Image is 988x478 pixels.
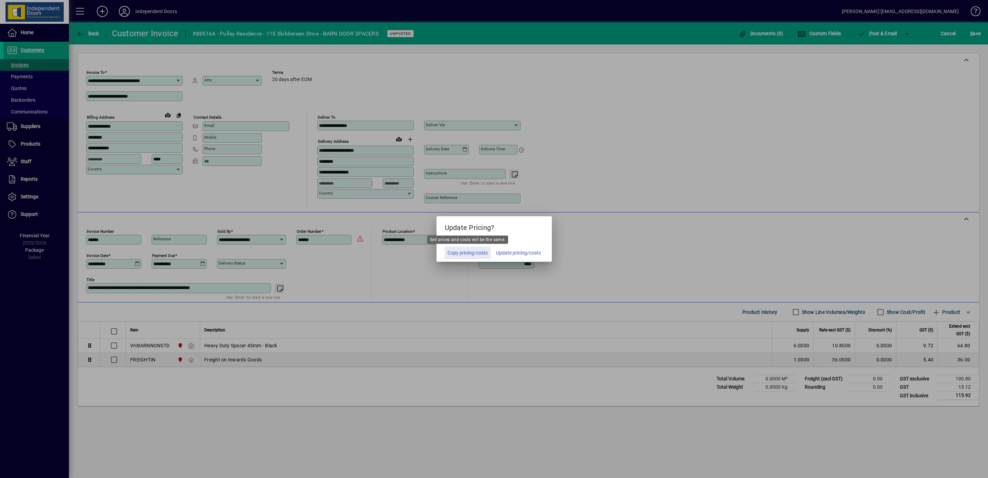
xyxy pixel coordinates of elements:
button: Update pricing/costs [493,247,544,259]
h5: Update Pricing? [436,216,552,236]
span: Update pricing/costs [496,249,541,257]
span: Copy pricing/costs [447,249,488,257]
button: Copy pricing/costs [445,247,491,259]
div: Sell prices and costs will be the same. [427,236,508,244]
